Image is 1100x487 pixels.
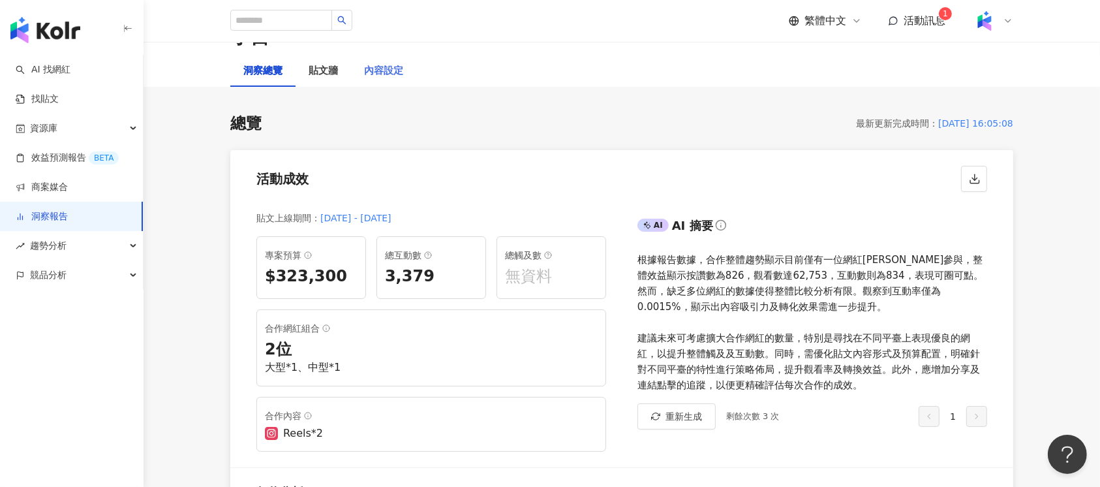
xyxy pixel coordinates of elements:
iframe: Help Scout Beacon - Open [1048,435,1087,474]
span: 活動訊息 [904,14,945,27]
a: 效益預測報告BETA [16,151,119,165]
div: 貼文牆 [309,63,338,79]
a: 洞察報告 [16,210,68,223]
div: 合作網紅組合 [265,321,598,336]
div: AI [637,219,669,232]
span: rise [16,242,25,251]
div: 2 位 [265,339,598,361]
div: 剩餘次數 3 次 [726,410,780,423]
div: 總觸及數 [505,247,598,263]
a: 找貼文 [16,93,59,106]
div: 內容設定 [364,63,403,79]
div: Reels*2 [283,426,323,441]
span: 趨勢分析 [30,231,67,260]
span: 1 [943,9,948,18]
div: AI 摘要 [672,217,713,234]
button: 重新生成 [637,403,716,430]
div: 活動成效 [256,170,309,188]
a: 商案媒合 [16,181,68,194]
div: 根據報告數據，合作整體趨勢顯示目前僅有一位網紅[PERSON_NAME]參與，整體效益顯示按讚數為826，觀看數達62,753，互動數則為834，表現可圈可點。然而，缺乏多位網紅的數據使得整體比... [637,252,987,393]
div: 貼文上線期間 ： [256,210,320,226]
span: 繁體中文 [804,14,846,28]
div: 總覽 [230,113,262,135]
img: Kolr%20app%20icon%20%281%29.png [972,8,997,33]
sup: 1 [939,7,952,20]
span: search [337,16,346,25]
div: $323,300 [265,266,358,288]
div: [DATE] 16:05:08 [938,116,1013,131]
div: 3,379 [385,266,478,288]
div: AIAI 摘要 [637,215,987,242]
img: logo [10,17,80,43]
div: 無資料 [505,266,598,288]
div: [DATE] - [DATE] [320,210,391,226]
span: 競品分析 [30,260,67,290]
span: 資源庫 [30,114,57,143]
div: 1 [919,406,987,427]
a: searchAI 找網紅 [16,63,70,76]
div: 洞察總覽 [243,63,283,79]
div: 最新更新完成時間 ： [856,116,938,131]
div: 總互動數 [385,247,478,263]
div: 合作內容 [265,408,598,424]
div: 專案預算 [265,247,358,263]
span: 重新生成 [665,411,702,422]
